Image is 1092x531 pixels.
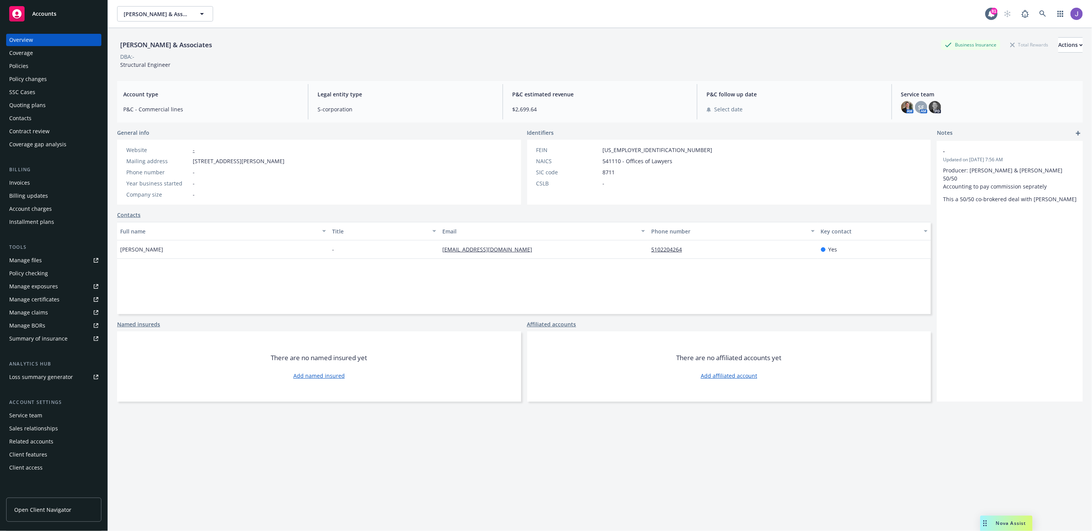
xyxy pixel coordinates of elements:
[651,227,806,235] div: Phone number
[603,179,605,187] span: -
[9,448,47,461] div: Client features
[943,156,1077,163] span: Updated on [DATE] 7:56 AM
[6,462,101,474] a: Client access
[9,409,42,422] div: Service team
[9,216,54,228] div: Installment plans
[6,138,101,151] a: Coverage gap analysis
[6,448,101,461] a: Client features
[1074,129,1083,138] a: add
[9,293,60,306] div: Manage certificates
[6,422,101,435] a: Sales relationships
[9,254,42,266] div: Manage files
[6,293,101,306] a: Manage certificates
[318,105,493,113] span: S-corporation
[648,222,817,240] button: Phone number
[996,520,1026,526] span: Nova Assist
[512,105,688,113] span: $2,699.64
[6,99,101,111] a: Quoting plans
[980,516,990,531] div: Drag to move
[9,125,50,137] div: Contract review
[943,166,1077,190] p: Producer: [PERSON_NAME] & [PERSON_NAME] 50/50 Accounting to pay commission seprately
[126,168,190,176] div: Phone number
[9,280,58,293] div: Manage exposures
[9,177,30,189] div: Invoices
[929,101,941,113] img: photo
[1058,37,1083,53] button: Actions
[329,222,439,240] button: Title
[271,353,367,362] span: There are no named insured yet
[9,462,43,474] div: Client access
[9,138,66,151] div: Coverage gap analysis
[714,105,743,113] span: Select date
[120,53,134,61] div: DBA: -
[943,147,1057,155] span: -
[6,254,101,266] a: Manage files
[980,516,1032,531] button: Nova Assist
[9,190,48,202] div: Billing updates
[293,372,345,380] a: Add named insured
[9,306,48,319] div: Manage claims
[6,306,101,319] a: Manage claims
[1058,38,1083,52] div: Actions
[818,222,931,240] button: Key contact
[527,129,554,137] span: Identifiers
[193,179,195,187] span: -
[117,129,149,137] span: General info
[6,203,101,215] a: Account charges
[991,8,998,15] div: 81
[318,90,493,98] span: Legal entity type
[9,112,31,124] div: Contacts
[9,319,45,332] div: Manage BORs
[6,47,101,59] a: Coverage
[527,320,576,328] a: Affiliated accounts
[6,332,101,345] a: Summary of insurance
[6,319,101,332] a: Manage BORs
[6,280,101,293] a: Manage exposures
[6,190,101,202] a: Billing updates
[123,90,299,98] span: Account type
[536,179,600,187] div: CSLB
[9,47,33,59] div: Coverage
[117,211,141,219] a: Contacts
[32,11,56,17] span: Accounts
[9,86,35,98] div: SSC Cases
[117,40,215,50] div: [PERSON_NAME] & Associates
[6,399,101,406] div: Account settings
[603,157,673,165] span: 541110 - Offices of Lawyers
[9,422,58,435] div: Sales relationships
[126,179,190,187] div: Year business started
[9,203,52,215] div: Account charges
[442,227,637,235] div: Email
[6,34,101,46] a: Overview
[829,245,837,253] span: Yes
[6,60,101,72] a: Policies
[193,146,195,154] a: -
[126,190,190,199] div: Company size
[603,146,713,154] span: [US_EMPLOYER_IDENTIFICATION_NUMBER]
[120,245,163,253] span: [PERSON_NAME]
[901,101,913,113] img: photo
[6,267,101,280] a: Policy checking
[9,371,73,383] div: Loss summary generator
[901,90,1077,98] span: Service team
[9,332,68,345] div: Summary of insurance
[6,409,101,422] a: Service team
[943,195,1077,203] p: This a 50/50 co-brokered deal with [PERSON_NAME]
[6,73,101,85] a: Policy changes
[6,112,101,124] a: Contacts
[120,61,170,68] span: Structural Engineer
[117,222,329,240] button: Full name
[332,227,428,235] div: Title
[536,146,600,154] div: FEIN
[123,105,299,113] span: P&C - Commercial lines
[6,216,101,228] a: Installment plans
[120,227,318,235] div: Full name
[126,157,190,165] div: Mailing address
[1018,6,1033,22] a: Report a Bug
[941,40,1000,50] div: Business Insurance
[442,246,538,253] a: [EMAIL_ADDRESS][DOMAIN_NAME]
[126,146,190,154] div: Website
[821,227,919,235] div: Key contact
[1053,6,1068,22] a: Switch app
